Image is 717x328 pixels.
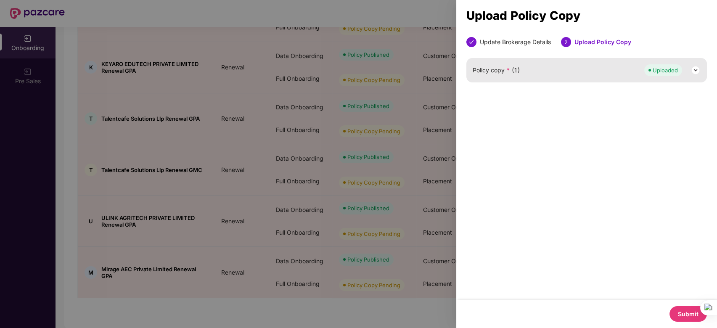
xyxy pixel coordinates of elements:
button: Submit [669,306,707,322]
img: svg+xml;base64,PHN2ZyB3aWR0aD0iMjQiIGhlaWdodD0iMjQiIHZpZXdCb3g9IjAgMCAyNCAyNCIgZmlsbD0ibm9uZSIgeG... [691,65,701,75]
div: Uploaded [653,66,678,74]
div: Upload Policy Copy [466,11,707,20]
div: Update Brokerage Details [480,37,551,47]
span: Policy copy (1) [473,66,520,75]
span: 2 [564,39,568,45]
span: check [469,40,474,45]
div: Upload Policy Copy [574,37,631,47]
